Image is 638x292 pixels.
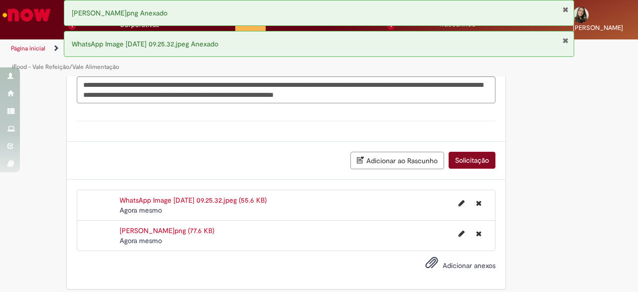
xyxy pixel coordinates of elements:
a: iFood - Vale Refeição/Vale Alimentação [12,63,119,71]
button: Editar nome de arquivo Ferias Maria F.png [453,226,471,242]
span: Agora mesmo [120,236,162,245]
img: ServiceNow [1,5,52,25]
a: Página inicial [11,44,45,52]
a: [PERSON_NAME]png (77.6 KB) [120,226,214,235]
button: Adicionar anexos [423,254,441,277]
button: Solicitação [449,152,495,169]
span: [PERSON_NAME] [573,23,623,32]
button: Fechar Notificação [562,5,569,13]
span: WhatsApp Image [DATE] 09.25.32.jpeg Anexado [72,39,218,48]
button: Editar nome de arquivo WhatsApp Image 2025-09-01 at 09.25.32.jpeg [453,195,471,211]
time: 01/09/2025 09:32:19 [120,206,162,215]
button: Fechar Notificação [562,36,569,44]
button: Excluir Ferias Maria F.png [470,226,487,242]
span: [PERSON_NAME]png Anexado [72,8,167,17]
button: Excluir WhatsApp Image 2025-09-01 at 09.25.32.jpeg [470,195,487,211]
span: Adicionar anexos [443,261,495,270]
ul: Trilhas de página [7,39,418,76]
span: Agora mesmo [120,206,162,215]
time: 01/09/2025 09:31:26 [120,236,162,245]
textarea: Descrição [77,76,495,103]
button: Adicionar ao Rascunho [350,152,444,169]
a: WhatsApp Image [DATE] 09.25.32.jpeg (55.6 KB) [120,196,267,205]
